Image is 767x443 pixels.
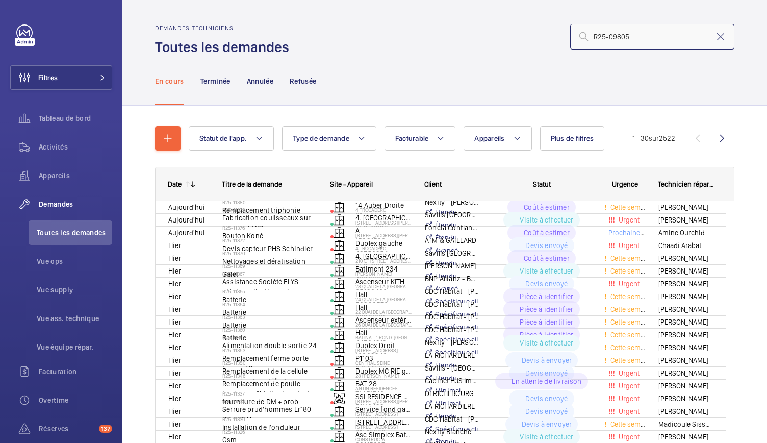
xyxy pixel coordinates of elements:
[474,134,504,142] span: Appareils
[570,24,734,50] input: Chercher par numéro demande ou de devis
[608,267,654,275] span: Cette semaine
[355,436,412,442] p: CONSTRUCTA
[222,207,317,213] h2: R25-11379
[658,431,713,443] span: [PERSON_NAME]
[608,254,654,262] span: Cette semaine
[37,228,112,238] span: Toutes les demandes
[425,261,479,271] p: [PERSON_NAME]
[425,350,479,360] p: LA RICHARDIERE
[168,382,181,390] span: Hier
[37,313,112,324] span: Vue ass. technique
[658,304,713,315] span: [PERSON_NAME]
[425,312,479,322] p: CDC Habitat - [PERSON_NAME]
[39,142,112,152] span: Activités
[658,291,713,303] span: [PERSON_NAME]
[155,76,184,86] p: En cours
[617,241,640,250] span: Urgent
[425,235,479,245] p: ATM & GAILLARD
[425,376,479,386] p: Cabinet HJS Immobilier
[512,376,581,386] p: En attente de livraison
[168,433,181,441] span: Hier
[38,72,58,83] span: Filtres
[658,367,713,379] span: [PERSON_NAME]
[395,134,429,142] span: Facturable
[168,267,181,275] span: Hier
[658,316,713,328] span: [PERSON_NAME]
[617,369,640,377] span: Urgent
[355,232,412,238] p: [STREET_ADDRESS][PERSON_NAME]
[222,180,282,188] span: Titre de la demande
[658,214,713,226] span: [PERSON_NAME]
[168,305,181,313] span: Hier
[606,229,658,237] span: Prochaine visite
[551,134,594,142] span: Plus de filtres
[425,223,479,233] p: Foncia Conflans-Saint-Honorine - [PERSON_NAME]
[658,342,713,354] span: [PERSON_NAME]
[425,274,479,284] p: BNP Allianz - BU BNP Allianz
[222,270,317,277] h2: R25-11367
[464,126,531,151] button: Appareils
[189,126,274,151] button: Statut de l'app.
[608,343,654,352] span: Cette semaine
[290,76,316,86] p: Refusée
[355,283,412,289] p: 28 Quai de la [GEOGRAPHIC_DATA]
[617,382,640,390] span: Urgent
[355,270,412,277] p: [PERSON_NAME]
[247,76,273,86] p: Annulée
[658,355,713,366] span: [PERSON_NAME]
[168,420,181,428] span: Hier
[37,285,112,295] span: Vue supply
[168,369,181,377] span: Hier
[155,24,295,32] h2: Demandes techniciens
[658,419,713,430] span: Madicoule Sissoko
[168,356,181,364] span: Hier
[39,170,112,181] span: Appareils
[425,427,479,437] p: Nexity Blanche
[425,286,479,297] p: CDC Habitat - [PERSON_NAME]
[612,180,638,188] span: Urgence
[658,227,713,239] span: Amine Ourchid
[540,126,605,151] button: Plus de filtres
[608,203,654,211] span: Cette semaine
[658,278,713,290] span: [PERSON_NAME]
[355,360,412,366] p: Central Seine
[168,180,182,188] div: Date
[608,318,654,326] span: Cette semaine
[199,134,247,142] span: Statut de l'app.
[617,407,640,415] span: Urgent
[168,292,181,301] span: Hier
[425,337,479,348] p: Nexity - [PERSON_NAME]
[10,65,112,90] button: Filtres
[617,395,640,403] span: Urgent
[608,292,654,301] span: Cette semaine
[168,331,181,339] span: Hier
[632,135,675,142] span: 1 - 30 2522
[99,425,112,433] span: 137
[658,406,713,417] span: [PERSON_NAME]
[355,347,412,353] p: [STREET_ADDRESS]
[355,334,412,340] p: BALINA - 1 Rond-[GEOGRAPHIC_DATA]
[168,216,205,224] span: Aujourd'hui
[608,420,654,428] span: Cette semaine
[385,126,456,151] button: Facturable
[222,373,317,379] h2: R25-11346
[520,338,573,348] p: Visite à effectuer
[168,280,181,288] span: Hier
[658,240,713,252] span: Chaadi Arabat
[425,325,479,335] p: CDC Habitat - [PERSON_NAME]
[222,360,317,366] h2: R25-11350
[355,207,412,213] p: 4 Trocadéro
[658,380,713,392] span: [PERSON_NAME]
[168,241,181,250] span: Hier
[425,210,479,220] p: Savills [GEOGRAPHIC_DATA]
[355,309,412,315] p: 22 Quai de la [GEOGRAPHIC_DATA]
[39,199,112,209] span: Demandes
[355,424,412,430] p: [STREET_ADDRESS]
[425,414,479,424] p: CDC Habitat - [PERSON_NAME]
[355,245,412,251] p: 4 Trocadéro
[168,254,181,262] span: Hier
[533,180,551,188] span: Statut
[168,395,181,403] span: Hier
[355,411,412,417] p: [STREET_ADDRESS]
[168,407,181,415] span: Hier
